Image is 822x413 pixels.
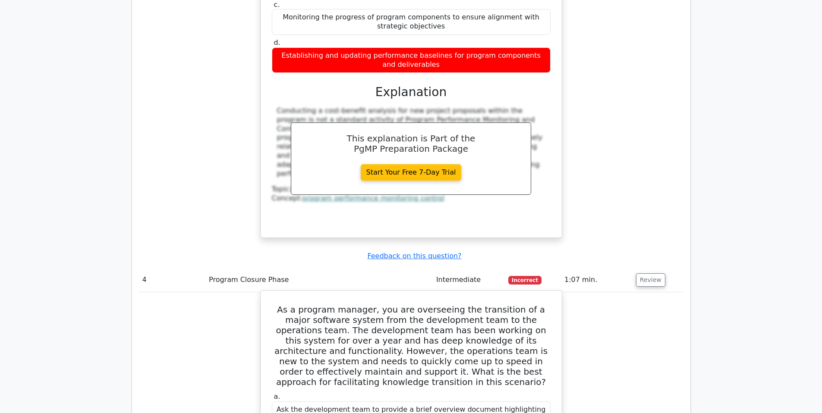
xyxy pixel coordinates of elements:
[205,268,433,292] td: Program Closure Phase
[274,0,280,9] span: c.
[367,252,461,260] a: Feedback on this question?
[274,392,280,400] span: a.
[272,9,551,35] div: Monitoring the progress of program components to ensure alignment with strategic objectives
[561,268,633,292] td: 1:07 min.
[272,47,551,73] div: Establishing and updating performance baselines for program components and deliverables
[272,185,551,194] div: Topic:
[433,268,505,292] td: Intermediate
[636,273,665,287] button: Review
[302,194,444,202] a: program performance monitoring control
[277,85,545,100] h3: Explanation
[508,276,542,285] span: Incorrect
[274,38,280,47] span: d.
[361,164,462,181] a: Start Your Free 7-Day Trial
[272,194,551,203] div: Concept:
[271,304,551,387] h5: As a program manager, you are overseeing the transition of a major software system from the devel...
[139,268,206,292] td: 4
[277,106,545,178] div: Conducting a cost-benefit analysis for new project proposals within the program is not a standard...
